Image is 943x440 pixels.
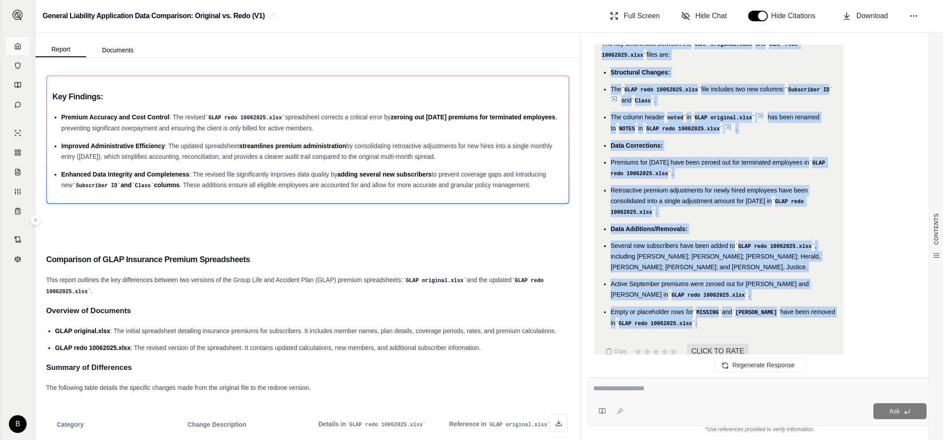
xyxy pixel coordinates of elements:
[621,97,631,104] span: and
[695,11,727,21] span: Hide Chat
[611,308,693,315] span: Empty or placeholder rows for
[602,41,798,59] code: GLAP redo 10062025.xlsx
[319,420,426,428] span: Details in
[667,115,683,121] span: noted
[55,344,130,351] span: GLAP redo 10062025.xlsx
[43,8,265,24] h2: General Liability Application Data Comparison: Original vs. Redo (V1)
[6,96,30,114] a: Chat
[694,115,752,121] span: GLAP original.xlsx
[449,420,550,428] span: Reference in
[239,142,346,149] span: streamlines premium administration
[12,10,23,20] img: Expand sidebar
[602,342,630,360] button: Copy
[6,124,30,142] a: Single Policy
[611,242,821,271] span: , including [PERSON_NAME]; [PERSON_NAME]; [PERSON_NAME]; Herald, [PERSON_NAME]; [PERSON_NAME]; an...
[635,98,651,104] span: Class
[638,125,643,132] span: in
[611,86,621,93] span: The
[121,181,132,189] span: and
[611,280,809,298] span: Active September premiums were zeroed out for [PERSON_NAME] and [PERSON_NAME] in
[6,202,30,220] a: Coverage Table
[614,348,627,355] span: Copy
[467,276,512,283] span: and the updated
[285,114,391,121] span: spreadsheet corrects a critical error by
[619,321,692,327] span: GLAP redo 10062025.xlsx
[57,421,84,428] span: Category
[61,142,552,160] span: by consolidating retroactive adjustments for new hires into a single monthly entry ([DATE]), whic...
[180,181,531,189] span: . These additions ensure all eligible employees are accounted for and allow for more accurate and...
[6,76,30,94] a: Prompt Library
[696,310,718,316] span: MISSING
[748,291,750,298] span: .
[46,276,403,283] span: This report outlines the key differences between two versions of the Group Life and Accident Plan...
[154,181,180,189] span: columns
[654,97,656,104] span: .
[687,344,749,359] span: CLICK TO RATE
[61,114,170,121] span: Premium Accuracy and Cost Control
[61,171,546,189] span: to prevent coverage gaps and introducing new
[624,87,698,93] span: GLAP redo 10062025.xlsx
[611,242,735,249] span: Several new subscribers have been added to
[403,278,467,284] code: GLAP original.xlsx
[6,163,30,181] a: Claim Coverage
[165,142,239,149] span: : The updated spreadsheet
[889,408,900,415] span: Ask
[346,422,426,428] code: GLAP redo 10062025.xlsx
[611,114,664,121] span: The column header
[687,114,691,121] span: in
[611,187,808,204] span: Retroactive premium adjustments for newly hired employees have been consolidated into a single ad...
[6,144,30,161] a: Policy Comparisons
[30,215,41,225] button: Expand sidebar
[678,7,730,25] button: Hide Chat
[91,287,93,295] span: .
[701,86,785,93] span: file includes two new columns:
[61,171,189,178] span: Enhanced Data Integrity and Completeness
[671,292,745,299] span: GLAP redo 10062025.xlsx
[619,126,635,132] span: NOTES
[646,126,720,132] span: GLAP redo 10062025.xlsx
[647,51,670,58] span: files are:
[856,11,888,21] span: Download
[611,142,663,149] span: Data Corrections:
[9,6,27,24] button: Expand sidebar
[486,422,550,428] code: GLAP original.xlsx
[6,231,30,248] a: Contract Analysis
[611,308,835,326] span: have been removed in
[46,278,544,295] code: GLAP redo 10062025.xlsx
[732,361,794,369] span: Regenerate Response
[6,57,30,75] a: Documents Vault
[36,42,86,57] button: Report
[86,43,150,57] button: Documents
[611,225,687,232] span: Data Additions/Removals:
[606,7,663,25] button: Full Screen
[738,244,812,250] span: GLAP redo 10062025.xlsx
[611,69,670,76] span: Structural Changes:
[61,142,165,149] span: Improved Administrative Efficiency
[61,114,557,132] span: , preventing significant overpayment and ensuring the client is only billed for active members.
[76,183,118,189] span: Subscriber ID
[188,421,246,428] span: Change Description
[46,251,569,267] h3: Comparison of GLAP Insurance Premium Spreadsheets
[110,327,556,334] span: : The initial spreadsheet detailing insurance premiums for subscribers. It includes member names,...
[6,250,30,268] a: Legal Search Engine
[170,114,205,121] span: : The revised
[788,87,830,93] span: Subscriber ID
[735,125,737,132] span: .
[624,11,660,21] span: Full Screen
[391,114,556,121] span: zeroing out [DATE] premiums for terminated employees
[550,414,568,432] button: Download as Excel
[130,344,481,351] span: : The revised version of the spreadsheet. It contains updated calculations, new members, and addi...
[873,403,927,419] button: Ask
[611,159,809,166] span: Premiums for [DATE] have been zeroed out for terminated employees in
[46,360,569,375] h4: Summary of Differences
[46,384,311,391] span: The following table details the specific changes made from the original file to the redone version.
[722,308,732,315] span: and
[839,7,892,25] button: Download
[9,415,27,433] div: B
[189,171,338,178] span: : The revised file significantly improves data quality by
[691,41,755,47] code: GLAP original.xlsx
[671,169,673,177] span: .
[6,37,30,55] a: Home
[735,310,777,316] span: [PERSON_NAME]
[6,183,30,200] a: Custom Report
